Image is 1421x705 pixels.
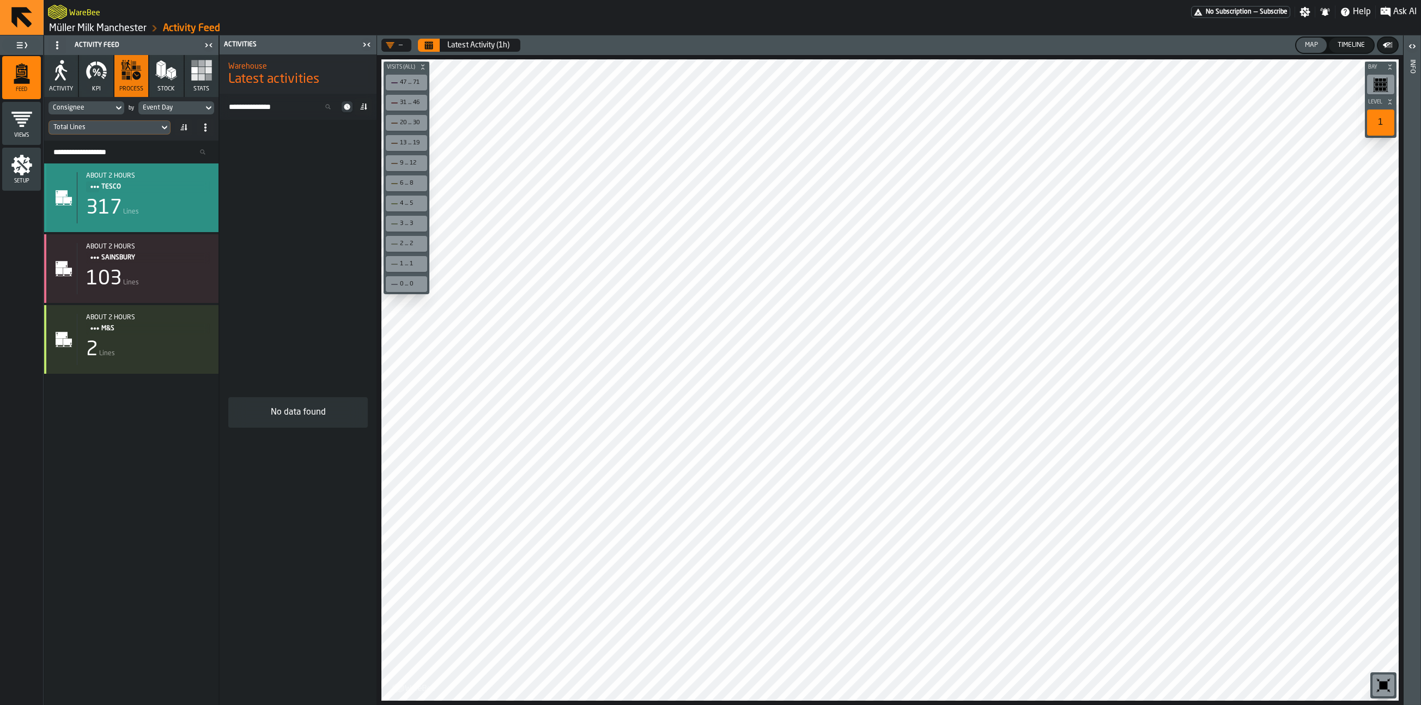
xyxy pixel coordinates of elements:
div: 4 ... 5 [400,200,424,207]
div: Info [1408,57,1416,702]
div: Activity Feed [46,37,201,54]
div: 1 [1367,110,1394,136]
div: DropdownMenuValue-consignee [53,104,109,112]
a: logo-header [48,2,67,22]
span: Lines [123,208,139,216]
div: about 2 hours [86,314,210,321]
button: button- [1365,96,1396,107]
header: Activities [220,35,376,54]
label: button-toggle-Settings [1295,7,1315,17]
div: button-toolbar-undefined [384,234,429,254]
div: button-toolbar-undefined [384,153,429,173]
div: 13 ... 19 [388,137,425,149]
nav: Breadcrumb [48,22,732,35]
div: button-toolbar-undefined [384,113,429,133]
div: DropdownMenuValue-eventsCount [48,120,171,135]
svg: Reset zoom and position [1375,677,1392,694]
div: DropdownMenuValue-eventDay [138,101,214,114]
div: 2 [86,339,98,361]
div: 2 ... 2 [400,240,424,247]
div: Title [86,243,210,264]
button: Select date range Select date range [418,39,440,52]
div: DropdownMenuValue- [386,41,403,50]
div: 6 ... 8 [388,178,425,189]
label: button-toggle-Notifications [1315,7,1335,17]
h2: Sub Title [228,60,368,71]
div: stat- [44,163,218,232]
span: No Subscription [1206,8,1252,16]
div: 6 ... 8 [400,180,424,187]
span: Level [1366,99,1384,105]
button: Select date range [441,34,516,56]
div: No data found [237,406,359,419]
div: 13 ... 19 [400,139,424,147]
div: Title [86,172,210,193]
div: button-toolbar-undefined [384,274,429,294]
div: Activities [222,41,359,48]
div: 2 ... 2 [388,238,425,250]
div: Menu Subscription [1191,6,1290,18]
label: button-toggle-Toggle Full Menu [2,38,41,53]
div: 1 ... 1 [388,258,425,270]
div: Title [86,314,210,335]
div: 9 ... 12 [388,157,425,169]
button: button- [384,62,429,72]
span: process [119,86,143,93]
span: Feed [2,87,41,93]
div: stat- [44,305,218,374]
span: Activity [49,86,73,93]
div: 47 ... 71 [388,77,425,88]
label: button-toggle-Help [1335,5,1375,19]
div: 31 ... 46 [400,99,424,106]
label: button-toggle-Open [1405,38,1420,57]
a: link-to-/wh/i/b09612b5-e9f1-4a3a-b0a4-784729d61419/simulations [49,22,147,34]
div: button-toolbar-undefined [384,72,429,93]
span: — [1254,8,1258,16]
span: Stock [157,86,175,93]
div: stat- [44,234,218,303]
div: 0 ... 0 [400,281,424,288]
span: Setup [2,178,41,184]
div: title-Latest activities [220,54,376,94]
div: 4 ... 5 [388,198,425,209]
div: Latest Activity (1h) [447,41,509,50]
label: button-toggle-Close me [359,38,374,51]
div: Select date range [418,39,520,52]
a: link-to-/wh/i/b09612b5-e9f1-4a3a-b0a4-784729d61419/feed/0549eee4-c428-441c-8388-bb36cec72d2b [163,22,220,34]
span: M&S [101,323,201,335]
div: 3 ... 3 [400,220,424,227]
div: Timeline [1333,41,1369,49]
span: Stats [193,86,209,93]
div: 103 [86,268,122,290]
span: Bay [1366,64,1384,70]
span: Ask AI [1393,5,1417,19]
span: TESCO [101,181,201,193]
span: Help [1353,5,1371,19]
div: button-toolbar-undefined [384,93,429,113]
div: 47 ... 71 [400,79,424,86]
label: button-toggle-Close me [201,39,216,52]
span: Visits (All) [385,64,417,70]
div: about 2 hours [86,172,210,180]
div: button-toolbar-undefined [384,133,429,153]
button: button-Timeline [1329,38,1374,53]
div: DropdownMenuValue- [381,39,411,52]
div: button-toolbar-undefined [1365,107,1396,138]
li: menu Views [2,102,41,145]
span: Lines [99,350,115,357]
div: button-toolbar-undefined [384,254,429,274]
button: button- [1378,38,1398,53]
span: Lines [123,279,139,287]
div: button-toolbar-undefined [1365,72,1396,96]
div: by [129,105,134,111]
div: DropdownMenuValue-eventsCount [53,124,155,131]
span: Latest activities [228,71,319,88]
div: 1 ... 1 [400,260,424,268]
h2: Sub Title [69,7,100,17]
span: Subscribe [1260,8,1288,16]
div: 20 ... 30 [388,117,425,129]
div: Map [1301,41,1322,49]
a: logo-header [384,677,445,698]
